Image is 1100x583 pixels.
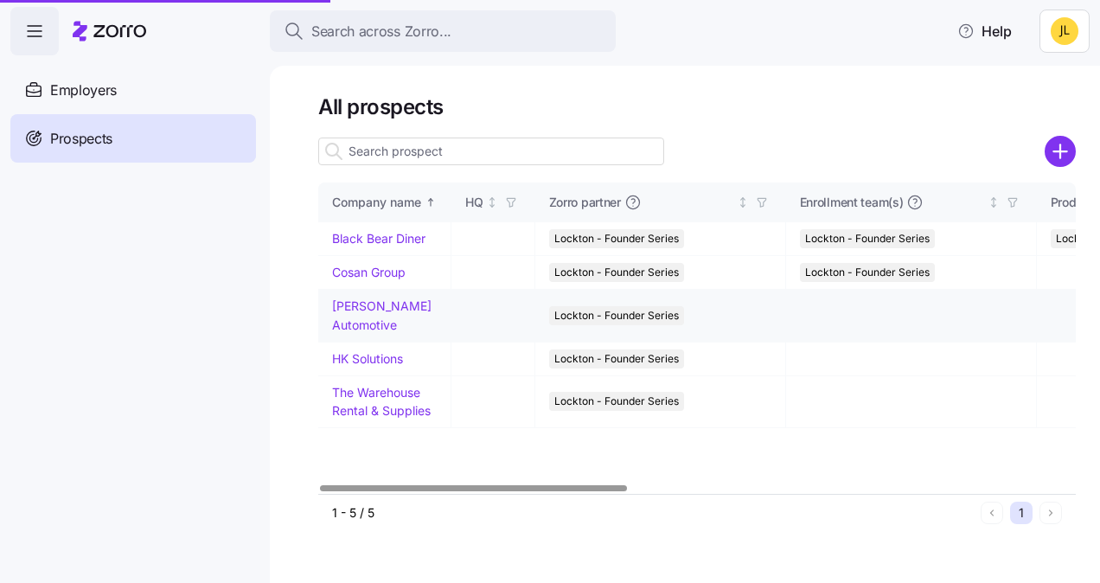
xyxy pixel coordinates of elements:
[554,263,679,282] span: Lockton - Founder Series
[50,128,112,150] span: Prospects
[554,392,679,411] span: Lockton - Founder Series
[800,194,904,211] span: Enrollment team(s)
[554,306,679,325] span: Lockton - Founder Series
[332,265,406,279] a: Cosan Group
[10,114,256,163] a: Prospects
[332,385,431,419] a: The Warehouse Rental & Supplies
[1039,502,1062,524] button: Next page
[486,196,498,208] div: Not sorted
[318,183,451,222] th: Company nameSorted ascending
[786,183,1037,222] th: Enrollment team(s)Not sorted
[332,231,425,246] a: Black Bear Diner
[535,183,786,222] th: Zorro partnerNot sorted
[270,10,616,52] button: Search across Zorro...
[465,193,483,212] div: HQ
[805,263,930,282] span: Lockton - Founder Series
[425,196,437,208] div: Sorted ascending
[318,93,1076,120] h1: All prospects
[318,138,664,165] input: Search prospect
[332,504,974,522] div: 1 - 5 / 5
[981,502,1003,524] button: Previous page
[1010,502,1033,524] button: 1
[311,21,451,42] span: Search across Zorro...
[332,351,403,366] a: HK Solutions
[1051,17,1078,45] img: 4bbb7b38fb27464b0c02eb484b724bf2
[737,196,749,208] div: Not sorted
[1045,136,1076,167] svg: add icon
[554,229,679,248] span: Lockton - Founder Series
[805,229,930,248] span: Lockton - Founder Series
[50,80,117,101] span: Employers
[943,14,1026,48] button: Help
[332,298,432,332] a: [PERSON_NAME] Automotive
[549,194,621,211] span: Zorro partner
[957,21,1012,42] span: Help
[10,66,256,114] a: Employers
[988,196,1000,208] div: Not sorted
[332,193,421,212] div: Company name
[554,349,679,368] span: Lockton - Founder Series
[451,183,535,222] th: HQNot sorted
